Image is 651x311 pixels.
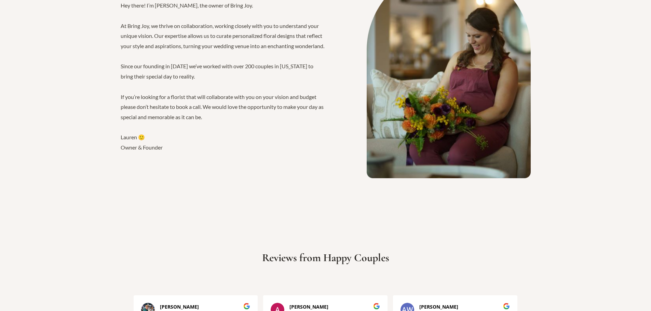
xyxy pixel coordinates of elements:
[419,303,510,310] div: [PERSON_NAME]
[160,303,250,310] div: [PERSON_NAME]
[124,251,527,264] h2: Reviews from Happy Couples
[121,0,326,153] p: Hey there! I’m [PERSON_NAME], the owner of Bring Joy. At Bring Joy, we thrive on collaboration, w...
[289,303,380,310] div: [PERSON_NAME]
